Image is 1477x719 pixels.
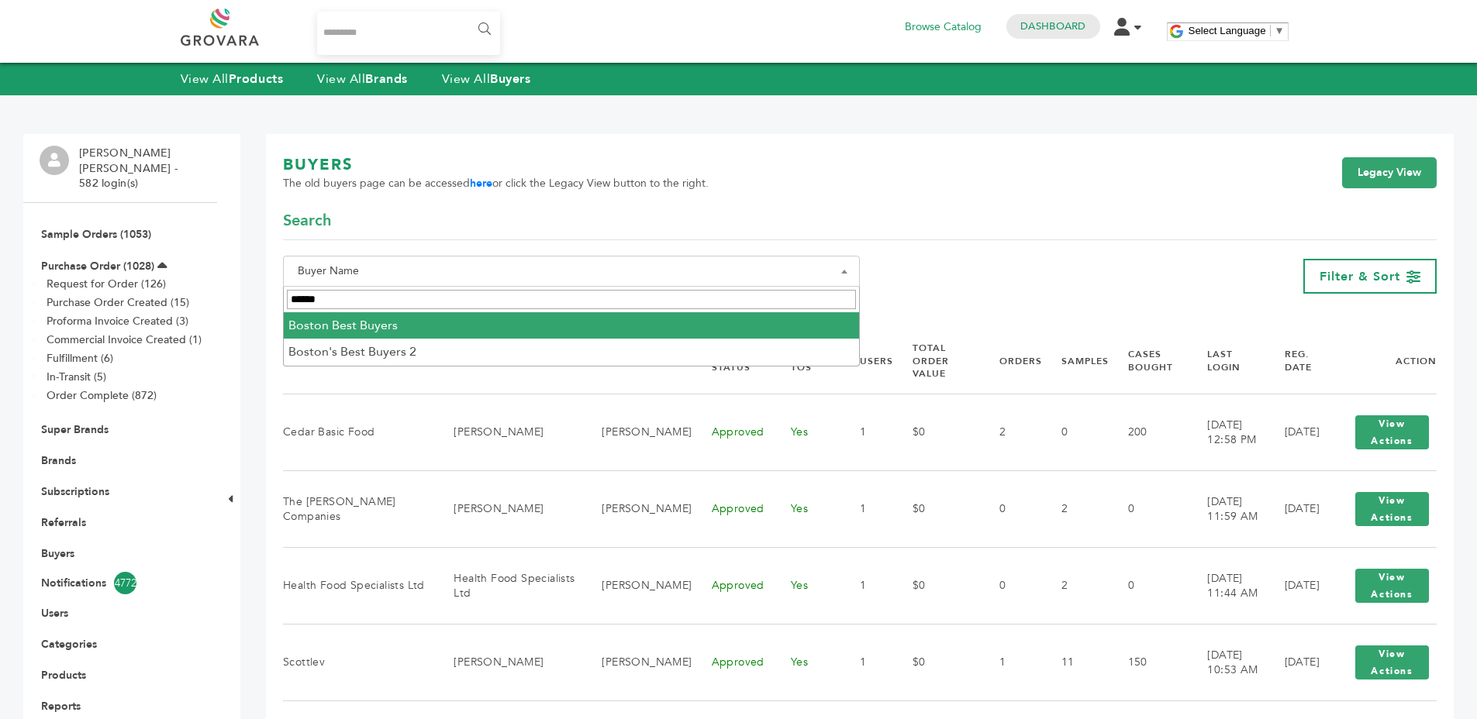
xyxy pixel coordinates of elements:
td: Scottlev [283,624,434,701]
input: Search [287,290,856,309]
td: Yes [771,471,840,548]
a: Order Complete (872) [47,388,157,403]
a: Notifications4772 [41,572,199,594]
a: Fulfillment (6) [47,351,113,366]
span: Select Language [1189,25,1266,36]
a: Categories [41,637,97,652]
th: Last Login [1188,329,1265,394]
span: 4772 [114,572,136,594]
button: View Actions [1355,569,1429,603]
td: [DATE] 11:44 AM [1188,548,1265,624]
strong: Buyers [490,71,530,88]
td: The [PERSON_NAME] Companies [283,471,434,548]
a: Browse Catalog [905,19,982,36]
td: 200 [1109,394,1189,471]
td: Approved [692,394,771,471]
td: [PERSON_NAME] [582,548,692,624]
span: Buyer Name [292,260,851,282]
td: $0 [893,624,980,701]
td: 11 [1042,624,1109,701]
td: 0 [1042,394,1109,471]
a: Buyers [41,546,74,561]
li: Boston's Best Buyers 2 [284,339,859,365]
td: Yes [771,624,840,701]
a: View AllBrands [317,71,408,88]
a: Users [41,606,68,621]
a: Select Language​ [1189,25,1285,36]
button: View Actions [1355,415,1429,449]
a: View AllBuyers [442,71,531,88]
a: Purchase Order (1028) [41,259,154,273]
td: [PERSON_NAME] [434,394,582,471]
td: [DATE] [1265,394,1328,471]
td: 1 [840,624,893,701]
a: Request for Order (126) [47,277,166,291]
a: Products [41,668,86,683]
td: [DATE] 11:59 AM [1188,471,1265,548]
td: 1 [840,394,893,471]
span: ▼ [1275,25,1285,36]
td: Cedar Basic Food [283,394,434,471]
th: Users [840,329,893,394]
td: [PERSON_NAME] [582,471,692,548]
td: $0 [893,548,980,624]
th: Action [1328,329,1437,394]
a: Commercial Invoice Created (1) [47,332,202,347]
button: View Actions [1355,492,1429,526]
td: $0 [893,394,980,471]
a: Legacy View [1342,157,1437,188]
input: Search... [317,12,501,55]
span: ​ [1270,25,1271,36]
strong: Brands [365,71,407,88]
td: 1 [980,624,1042,701]
td: Yes [771,548,840,624]
li: [PERSON_NAME] [PERSON_NAME] - 582 login(s) [79,146,213,191]
td: Approved [692,624,771,701]
td: [DATE] [1265,471,1328,548]
a: Subscriptions [41,484,109,499]
a: Dashboard [1020,19,1085,33]
td: [DATE] 12:58 PM [1188,394,1265,471]
strong: Products [229,71,283,88]
img: profile.png [40,146,69,175]
a: Super Brands [41,422,109,437]
td: [PERSON_NAME] [582,394,692,471]
td: [PERSON_NAME] [434,624,582,701]
a: In-Transit (5) [47,370,106,384]
td: [DATE] [1265,548,1328,624]
td: Health Food Specialists Ltd [283,548,434,624]
th: Orders [980,329,1042,394]
a: View AllProducts [181,71,284,88]
td: 2 [1042,471,1109,548]
td: Health Food Specialists Ltd [434,548,582,624]
span: The old buyers page can be accessed or click the Legacy View button to the right. [283,176,709,191]
span: Filter & Sort [1320,268,1400,285]
a: Reports [41,699,81,714]
td: [PERSON_NAME] [582,624,692,701]
td: 1 [840,548,893,624]
button: View Actions [1355,645,1429,679]
li: Boston Best Buyers [284,312,859,339]
a: Proforma Invoice Created (3) [47,314,188,329]
td: 0 [980,548,1042,624]
td: [DATE] 10:53 AM [1188,624,1265,701]
td: Approved [692,548,771,624]
a: here [470,176,492,191]
th: Samples [1042,329,1109,394]
td: [PERSON_NAME] [434,471,582,548]
td: 1 [840,471,893,548]
span: Buyer Name [283,256,860,287]
td: 2 [980,394,1042,471]
a: Brands [41,453,76,468]
td: 0 [1109,471,1189,548]
th: Total Order Value [893,329,980,394]
td: [DATE] [1265,624,1328,701]
td: 0 [1109,548,1189,624]
td: Approved [692,471,771,548]
a: Purchase Order Created (15) [47,295,189,310]
th: Cases Bought [1109,329,1189,394]
th: Reg. Date [1265,329,1328,394]
h1: BUYERS [283,154,709,176]
td: Yes [771,394,840,471]
td: 0 [980,471,1042,548]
